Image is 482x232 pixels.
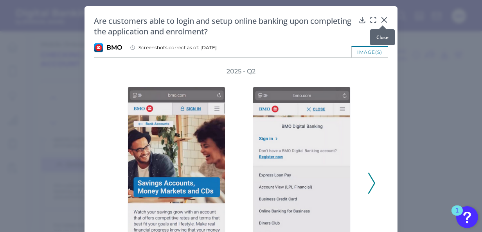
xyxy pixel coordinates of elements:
div: Close [370,29,395,45]
img: BMO [94,43,103,52]
h2: Are customers able to login and setup online banking upon completing the application and enrolment? [94,16,355,37]
div: 1 [455,211,459,221]
div: image(s) [351,46,388,57]
h3: 2025 - Q2 [227,67,255,76]
button: Open Resource Center, 1 new notification [456,206,478,228]
span: Screenshots correct as of: [DATE] [138,45,217,51]
span: BMO [106,43,122,52]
